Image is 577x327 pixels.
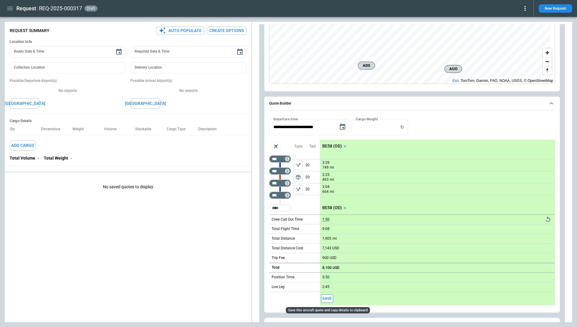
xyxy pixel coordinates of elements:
p: 3:04 [322,185,330,189]
p: 9:08 [322,227,330,231]
p: 664 [322,189,329,194]
span: AUO [447,66,459,72]
button: Zoom out [543,57,552,66]
p: 20 [305,159,320,171]
p: 900 USD [322,256,336,260]
p: 20 [305,171,320,183]
p: Stackable [135,127,156,131]
p: BE58 (OD) [322,205,342,210]
label: Departure time [273,116,298,121]
h6: Location Info [10,40,247,44]
p: No airports [130,88,246,93]
a: Esri [452,79,459,83]
button: Create Options [207,27,247,35]
p: Total Flight Time [272,226,299,231]
button: Choose date, selected date is Oct 3, 2025 [336,121,349,133]
p: Description [198,127,222,131]
p: - [38,156,39,161]
p: Volume [104,127,121,131]
button: Add Cargo [10,140,36,151]
p: Request Summary [10,28,49,33]
p: lb [400,125,404,130]
button: left aligned [294,185,303,194]
button: Reset [544,215,553,224]
div: Too short [269,192,291,199]
button: [GEOGRAPHIC_DATA] [130,98,161,109]
button: Zoom in [543,48,552,57]
button: Choose date [234,46,246,58]
p: Total Distance Cost [272,246,303,251]
p: Type [294,144,302,149]
p: 2:45 [322,285,330,289]
button: Choose date [113,46,125,58]
p: Possible Arrival Airport(s) [130,78,246,83]
p: Total Volume [10,156,35,161]
p: mi [333,236,337,241]
h6: Cargo Details [10,119,247,123]
div: Too short [269,155,291,163]
p: Weight [72,127,89,131]
p: 7,143 USD [322,246,339,251]
p: mi [330,177,334,182]
p: No airports [10,88,126,93]
p: 749 [322,165,329,170]
span: draft [86,6,96,11]
div: Too short [269,180,291,187]
h6: Quote Builder [269,102,291,105]
p: 1,905 [322,236,331,241]
p: 20 [305,183,320,195]
p: 1:50 [322,217,330,222]
p: Taxi [309,144,316,149]
div: Too short [269,204,291,212]
p: Dimensions [41,127,65,131]
p: 493 [322,177,329,182]
p: - [71,156,72,161]
span: Type of sector [294,173,303,182]
button: Save [321,294,333,303]
span: Aircraft selection [272,142,281,151]
p: 2:25 [322,173,330,177]
p: Trip Fee [272,255,285,261]
p: Possible Departure Airport(s) [10,78,126,83]
p: mi [330,165,334,170]
button: [GEOGRAPHIC_DATA] [10,98,40,109]
p: 5:50 [322,275,330,280]
p: Crew Call Out Time [272,217,303,222]
span: Type of sector [294,160,303,170]
span: Type of sector [294,185,303,194]
div: Save this aircraft quote and copy details to clipboard [286,307,370,313]
span: Save this aircraft quote and copy details to clipboard [321,294,333,303]
p: BE58 (OD) [322,144,342,149]
p: No saved quotes to display [5,175,251,199]
p: Request Notes [10,171,247,176]
h2: REQ-2025-000317 [39,5,82,12]
span: package_2 [295,174,301,180]
button: Auto Populate [156,27,204,35]
div: scrollable content [320,140,555,305]
p: Cargo Type [167,127,190,131]
div: Too short [269,167,291,175]
p: 8,100 USD [322,266,340,270]
div: , TomTom, Garmin, FAO, NOAA, USGS, © OpenStreetMap [452,78,553,84]
p: Total Distance [272,236,295,241]
button: left aligned [294,160,303,170]
p: Total Weight [44,156,68,161]
h1: Request [16,5,36,12]
label: Cargo Weight [356,116,378,121]
span: ADS [360,63,372,69]
p: Position Time [272,275,294,280]
button: left aligned [294,173,303,182]
h6: Total [272,266,279,270]
div: Quote Builder [269,119,555,305]
button: New Request [539,4,572,13]
p: mi [330,189,334,194]
button: Reset bearing to north [543,66,552,75]
p: Live Leg [272,284,285,290]
button: Quote Builder [269,97,555,111]
p: 3:39 [322,160,330,165]
p: Qty [10,127,20,131]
